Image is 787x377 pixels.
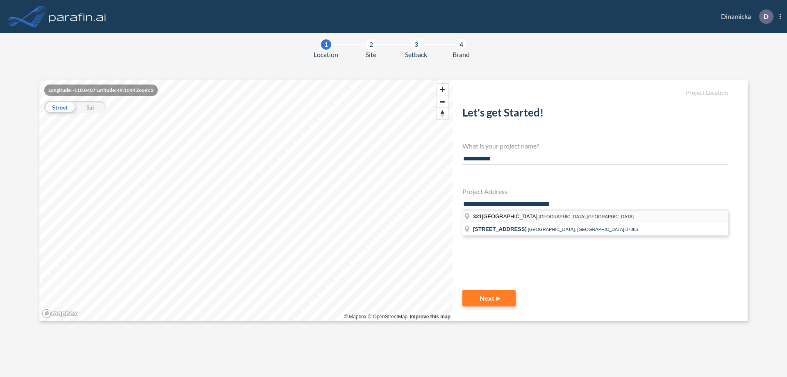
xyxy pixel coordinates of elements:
div: Street [44,101,75,113]
div: Sat [75,101,106,113]
a: OpenStreetMap [368,314,407,320]
span: Reset bearing to north [437,108,448,119]
a: Improve this map [410,314,450,320]
div: Dinamicka [709,9,781,24]
div: 3 [411,39,421,50]
div: 1 [321,39,331,50]
h4: What is your project name? [462,142,728,150]
span: Location [314,50,338,59]
span: [GEOGRAPHIC_DATA],[GEOGRAPHIC_DATA] [539,214,634,219]
a: Mapbox homepage [42,309,78,318]
span: [STREET_ADDRESS] [473,226,527,232]
span: [GEOGRAPHIC_DATA] [473,213,539,219]
h2: Let's get Started! [462,106,728,122]
span: Brand [453,50,470,59]
h4: Project Address [462,187,728,195]
canvas: Map [39,80,453,321]
span: Zoom out [437,96,448,107]
span: Setback [405,50,427,59]
a: Mapbox [344,314,366,320]
p: D [764,13,769,20]
button: Next [462,290,516,306]
button: Zoom in [437,84,448,96]
span: [GEOGRAPHIC_DATA], [GEOGRAPHIC_DATA],07885 [528,227,638,232]
button: Reset bearing to north [437,107,448,119]
div: 2 [366,39,376,50]
button: Zoom out [437,96,448,107]
div: 4 [456,39,466,50]
h5: Project Location [462,89,728,96]
span: 321 [473,213,482,219]
div: Longitude: -110.8407 Latitude: 49.1044 Zoom: 2 [44,85,158,96]
span: Site [366,50,376,59]
img: logo [47,8,108,25]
